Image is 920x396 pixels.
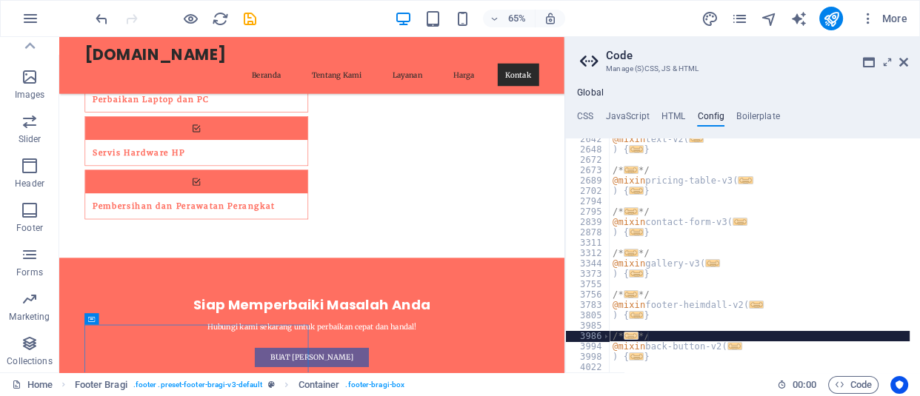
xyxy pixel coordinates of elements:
[566,227,610,238] div: 2878
[566,258,610,269] div: 3344
[268,380,275,389] i: This element is a customizable preset
[133,376,263,394] span: . footer .preset-footer-bragi-v3-default
[566,321,610,331] div: 3985
[16,222,43,234] p: Footer
[577,111,593,127] h4: CSS
[566,269,610,279] div: 3373
[624,166,639,174] span: ...
[749,301,764,309] span: ...
[803,379,805,390] span: :
[629,145,644,153] span: ...
[777,376,816,394] h6: Session time
[624,207,639,215] span: ...
[566,279,610,289] div: 3755
[790,10,807,27] i: AI Writer
[544,12,557,25] i: On resize automatically adjust zoom level to fit chosen device.
[566,248,610,258] div: 3312
[606,62,879,75] h3: Manage (S)CSS, JS & HTML
[661,111,686,127] h4: HTML
[790,10,807,27] button: text_generator
[566,362,610,372] div: 4022
[12,376,53,394] a: Click to cancel selection. Double-click to open Pages
[75,376,127,394] span: Click to select. Double-click to edit
[705,259,720,267] span: ...
[566,352,610,362] div: 3998
[299,376,340,394] span: Click to select. Double-click to edit
[629,311,644,319] span: ...
[793,376,816,394] span: 00 00
[566,300,610,310] div: 3783
[566,196,610,207] div: 2794
[93,10,110,27] i: Undo: Move elements (Ctrl+Z)
[629,187,644,195] span: ...
[75,376,404,394] nav: breadcrumb
[566,134,610,144] div: 2642
[733,218,747,226] span: ...
[835,376,872,394] span: Code
[93,10,110,27] button: undo
[855,7,913,30] button: More
[566,186,610,196] div: 2702
[730,10,747,27] i: Pages (Ctrl+Alt+S)
[211,10,229,27] button: reload
[822,10,839,27] i: Publish
[345,376,404,394] span: . footer-bragi-box
[727,342,742,350] span: ...
[566,289,610,300] div: 3756
[566,175,610,186] div: 2689
[9,311,50,323] p: Marketing
[730,10,748,27] button: pages
[697,111,724,127] h4: Config
[701,10,719,27] button: design
[505,10,529,27] h6: 65%
[212,10,229,27] i: Reload page
[819,7,843,30] button: publish
[861,11,907,26] span: More
[701,10,718,27] i: Design (Ctrl+Alt+Y)
[566,331,610,341] div: 3986
[15,89,45,101] p: Images
[689,135,704,143] span: ...
[760,10,778,27] button: navigator
[566,310,610,321] div: 3805
[629,269,644,278] span: ...
[605,111,649,127] h4: JavaScript
[483,10,536,27] button: 65%
[828,376,879,394] button: Code
[624,249,639,257] span: ...
[890,376,908,394] button: Usercentrics
[241,10,259,27] button: save
[624,332,639,340] span: ...
[760,10,777,27] i: Navigator
[736,111,780,127] h4: Boilerplate
[624,290,639,298] span: ...
[241,10,259,27] i: Save (Ctrl+S)
[181,10,199,27] button: Click here to leave preview mode and continue editing
[566,238,610,248] div: 3311
[738,176,753,184] span: ...
[566,217,610,227] div: 2839
[19,133,41,145] p: Slider
[566,144,610,155] div: 2648
[566,155,610,165] div: 2672
[629,228,644,236] span: ...
[566,341,610,352] div: 3994
[629,352,644,360] span: ...
[15,178,44,189] p: Header
[566,207,610,217] div: 2795
[16,266,43,278] p: Forms
[7,355,52,367] p: Collections
[606,49,908,62] h2: Code
[566,165,610,175] div: 2673
[577,87,604,99] h4: Global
